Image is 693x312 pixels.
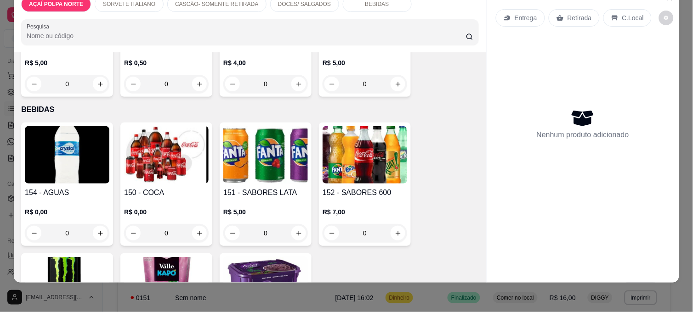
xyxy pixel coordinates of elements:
img: product-image [124,126,209,184]
img: product-image [323,126,407,184]
h4: 151 - SABORES LATA [223,187,308,198]
p: CASCÃO- SOMENTE RETIRADA [175,0,258,8]
p: R$ 5,00 [323,58,407,67]
img: product-image [223,126,308,184]
label: Pesquisa [27,22,52,30]
p: AÇAÍ POLPA NORTE [29,0,83,8]
input: Pesquisa [27,31,466,40]
h4: 150 - COCA [124,187,209,198]
p: R$ 7,00 [323,207,407,217]
button: decrease-product-quantity [27,77,41,91]
button: increase-product-quantity [391,226,405,240]
p: Entrega [515,13,537,22]
button: decrease-product-quantity [225,226,240,240]
button: increase-product-quantity [291,226,306,240]
p: R$ 4,00 [223,58,308,67]
p: R$ 5,00 [25,58,109,67]
button: increase-product-quantity [93,77,108,91]
p: C.Local [622,13,644,22]
button: decrease-product-quantity [324,226,339,240]
p: BEBIDAS [365,0,389,8]
h4: 152 - SABORES 600 [323,187,407,198]
p: R$ 0,00 [25,207,109,217]
button: increase-product-quantity [291,77,306,91]
img: product-image [25,126,109,184]
button: decrease-product-quantity [659,11,674,25]
p: SORVETE ITALIANO [103,0,155,8]
p: R$ 0,00 [124,207,209,217]
p: DOCES/ SALGADOS [278,0,331,8]
p: BEBIDAS [21,104,479,115]
h4: 154 - AGUAS [25,187,109,198]
p: Retirada [568,13,592,22]
p: Nenhum produto adicionado [537,129,629,140]
p: R$ 0,50 [124,58,209,67]
p: R$ 5,00 [223,207,308,217]
button: decrease-product-quantity [324,77,339,91]
button: increase-product-quantity [391,77,405,91]
button: increase-product-quantity [192,77,207,91]
button: decrease-product-quantity [126,77,141,91]
button: decrease-product-quantity [225,77,240,91]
